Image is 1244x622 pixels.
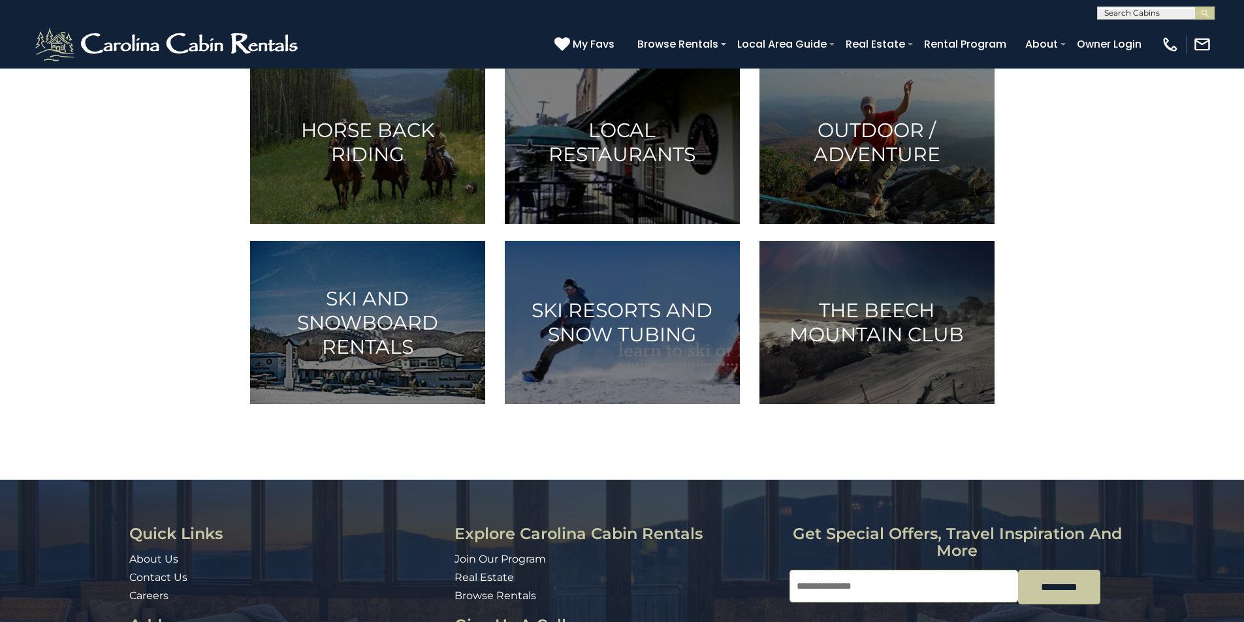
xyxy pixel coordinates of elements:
[505,61,740,224] a: Local Restaurants
[731,33,833,55] a: Local Area Guide
[1070,33,1148,55] a: Owner Login
[455,553,546,565] a: Join Our Program
[521,118,724,166] h3: Local Restaurants
[129,553,178,565] a: About Us
[455,589,536,602] a: Browse Rentals
[759,241,995,404] a: The Beech Mountain Club
[266,118,469,166] h3: Horse Back Riding
[776,118,978,166] h3: Outdoor / Adventure
[250,61,485,224] a: Horse Back Riding
[129,571,187,583] a: Contact Us
[573,36,614,52] span: My Favs
[789,525,1124,560] h3: Get special offers, travel inspiration and more
[455,571,514,583] a: Real Estate
[1019,33,1064,55] a: About
[129,589,168,602] a: Careers
[631,33,725,55] a: Browse Rentals
[129,525,445,542] h3: Quick Links
[554,36,618,53] a: My Favs
[266,287,469,359] h3: Ski and Snowboard Rentals
[839,33,912,55] a: Real Estate
[33,25,304,64] img: White-1-2.png
[759,61,995,224] a: Outdoor / Adventure
[1161,35,1179,54] img: phone-regular-white.png
[455,525,780,542] h3: Explore Carolina Cabin Rentals
[521,298,724,347] h3: Ski Resorts and Snow Tubing
[776,298,978,347] h3: The Beech Mountain Club
[250,241,485,404] a: Ski and Snowboard Rentals
[1193,35,1211,54] img: mail-regular-white.png
[505,241,740,404] a: Ski Resorts and Snow Tubing
[917,33,1013,55] a: Rental Program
